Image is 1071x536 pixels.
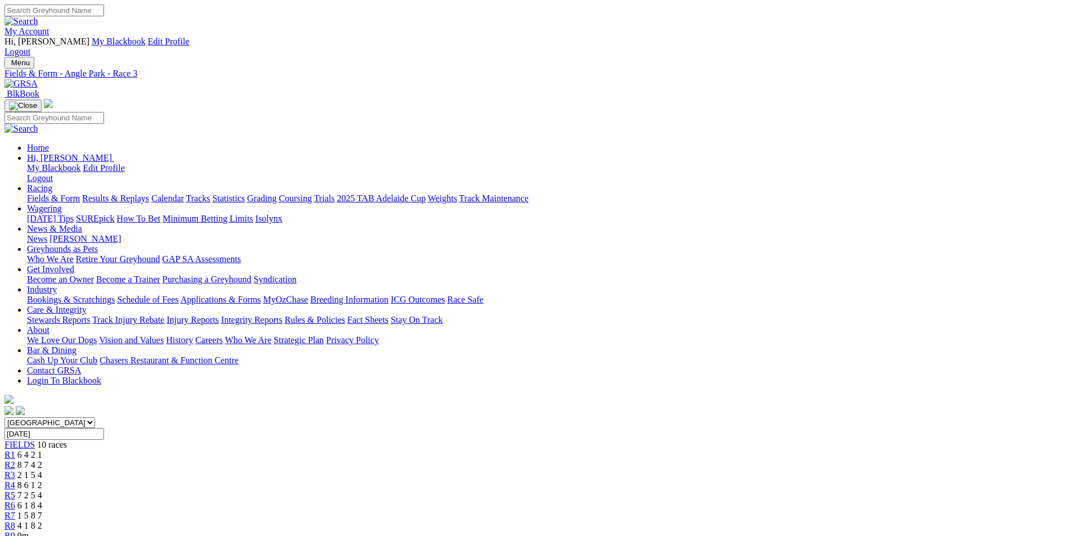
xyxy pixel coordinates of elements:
div: Wagering [27,214,1067,224]
a: Isolynx [255,214,282,223]
a: R8 [4,521,15,530]
a: Careers [195,335,223,345]
a: Coursing [279,193,312,203]
a: Contact GRSA [27,366,81,375]
a: Who We Are [27,254,74,264]
span: 8 7 4 2 [17,460,42,470]
a: BlkBook [4,89,39,98]
a: Care & Integrity [27,305,87,314]
div: About [27,335,1067,345]
a: ICG Outcomes [391,295,445,304]
a: Chasers Restaurant & Function Centre [100,355,238,365]
a: [PERSON_NAME] [49,234,121,244]
a: Trials [314,193,335,203]
a: R1 [4,450,15,460]
span: BlkBook [7,89,39,98]
a: R4 [4,480,15,490]
a: Rules & Policies [284,315,345,325]
img: logo-grsa-white.png [4,395,13,404]
img: Search [4,16,38,26]
a: Grading [247,193,277,203]
img: logo-grsa-white.png [44,99,53,108]
a: FIELDS [4,440,35,449]
a: Integrity Reports [221,315,282,325]
div: News & Media [27,234,1067,244]
span: 4 1 8 2 [17,521,42,530]
div: Bar & Dining [27,355,1067,366]
a: Tracks [186,193,210,203]
img: GRSA [4,79,38,89]
a: Cash Up Your Club [27,355,97,365]
span: 6 1 8 4 [17,501,42,510]
a: Weights [428,193,457,203]
img: facebook.svg [4,406,13,415]
img: twitter.svg [16,406,25,415]
a: Racing [27,183,52,193]
a: [DATE] Tips [27,214,74,223]
a: Stewards Reports [27,315,90,325]
a: Hi, [PERSON_NAME] [27,153,114,163]
span: 2 1 5 4 [17,470,42,480]
a: News [27,234,47,244]
a: Results & Replays [82,193,149,203]
a: Edit Profile [148,37,189,46]
button: Toggle navigation [4,100,42,112]
div: Industry [27,295,1067,305]
a: Schedule of Fees [117,295,178,304]
a: Calendar [151,193,184,203]
a: Applications & Forms [180,295,261,304]
a: Bookings & Scratchings [27,295,115,304]
a: Purchasing a Greyhound [162,274,251,284]
a: Edit Profile [83,163,125,173]
a: Greyhounds as Pets [27,244,98,254]
a: Minimum Betting Limits [162,214,253,223]
a: Privacy Policy [326,335,379,345]
a: MyOzChase [263,295,308,304]
span: 8 6 1 2 [17,480,42,490]
a: Home [27,143,49,152]
a: Statistics [213,193,245,203]
a: R6 [4,501,15,510]
img: Search [4,124,38,134]
a: About [27,325,49,335]
a: Fields & Form - Angle Park - Race 3 [4,69,1067,79]
div: Hi, [PERSON_NAME] [27,163,1067,183]
div: Care & Integrity [27,315,1067,325]
a: Become a Trainer [96,274,160,284]
a: Vision and Values [99,335,164,345]
a: 2025 TAB Adelaide Cup [337,193,426,203]
span: 1 5 8 7 [17,511,42,520]
a: We Love Our Dogs [27,335,97,345]
a: Get Involved [27,264,74,274]
span: Menu [11,58,30,67]
a: News & Media [27,224,82,233]
a: Strategic Plan [274,335,324,345]
a: SUREpick [76,214,114,223]
a: My Account [4,26,49,36]
span: 7 2 5 4 [17,490,42,500]
a: Track Maintenance [459,193,528,203]
a: R2 [4,460,15,470]
span: R7 [4,511,15,520]
a: R3 [4,470,15,480]
a: Industry [27,285,57,294]
a: Syndication [254,274,296,284]
img: Close [9,101,37,110]
span: Hi, [PERSON_NAME] [4,37,89,46]
a: Who We Are [225,335,272,345]
a: R5 [4,490,15,500]
span: 6 4 2 1 [17,450,42,460]
a: Logout [27,173,53,183]
a: Become an Owner [27,274,94,284]
a: Breeding Information [310,295,388,304]
a: GAP SA Assessments [162,254,241,264]
div: Greyhounds as Pets [27,254,1067,264]
a: Bar & Dining [27,345,76,355]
